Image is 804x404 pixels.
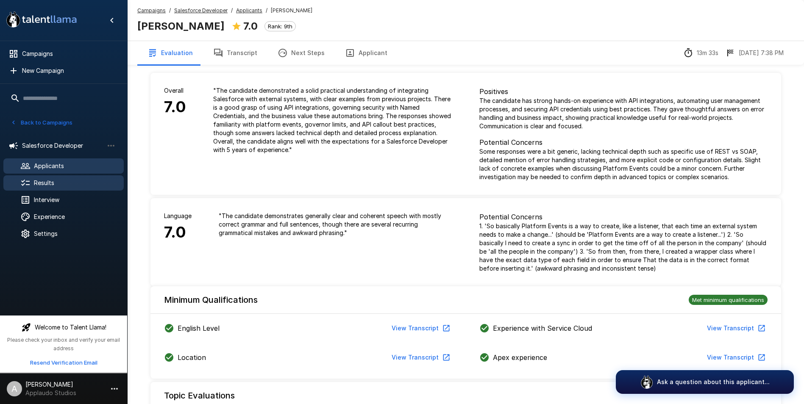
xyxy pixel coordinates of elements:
[219,212,452,237] p: " The candidate demonstrates generally clear and coherent speech with mostly correct grammar and ...
[137,7,166,14] u: Campaigns
[265,23,295,30] span: Rank: 9th
[178,323,220,333] p: English Level
[388,350,452,365] button: View Transcript
[164,293,258,307] h6: Minimum Qualifications
[479,147,768,181] p: Some responses were a bit generic, lacking technical depth such as specific use of REST vs SOAP, ...
[657,378,770,386] p: Ask a question about this applicant...
[243,20,258,32] b: 7.0
[267,41,335,65] button: Next Steps
[164,220,192,245] h6: 7.0
[174,7,228,14] u: Salesforce Developer
[164,86,186,95] p: Overall
[479,212,768,222] p: Potential Concerns
[137,20,225,32] b: [PERSON_NAME]
[164,212,192,220] p: Language
[203,41,267,65] button: Transcript
[739,49,784,57] p: [DATE] 7:38 PM
[493,323,592,333] p: Experience with Service Cloud
[683,48,718,58] div: The time between starting and completing the interview
[697,49,718,57] p: 13m 33s
[236,7,262,14] u: Applicants
[266,6,267,15] span: /
[335,41,398,65] button: Applicant
[178,352,206,362] p: Location
[616,370,794,394] button: Ask a question about this applicant...
[479,137,768,147] p: Potential Concerns
[479,222,768,273] p: 1. 'So basically Platform Events is a way to create, like a listener, that each time an external ...
[164,95,186,119] h6: 7.0
[689,296,768,303] span: Met minimum qualifications
[493,352,547,362] p: Apex experience
[271,6,312,15] span: [PERSON_NAME]
[640,375,654,389] img: logo_glasses@2x.png
[725,48,784,58] div: The date and time when the interview was completed
[388,321,452,336] button: View Transcript
[231,6,233,15] span: /
[479,86,768,97] p: Positives
[704,321,768,336] button: View Transcript
[169,6,171,15] span: /
[164,389,235,402] h6: Topic Evaluations
[704,350,768,365] button: View Transcript
[137,41,203,65] button: Evaluation
[479,97,768,130] p: The candidate has strong hands-on experience with API integrations, automating user management pr...
[213,86,452,154] p: " The candidate demonstrated a solid practical understanding of integrating Salesforce with exter...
